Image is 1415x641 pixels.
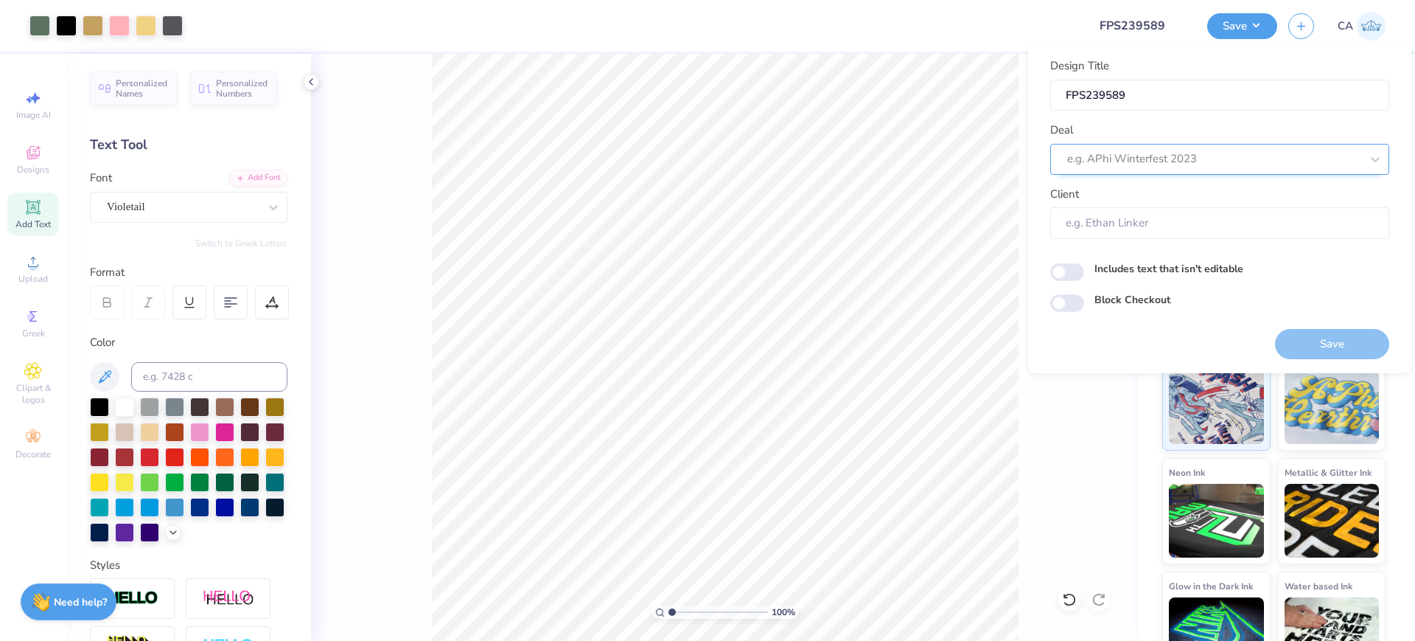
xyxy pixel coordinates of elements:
[1285,578,1352,594] span: Water based Ink
[195,238,287,249] button: Switch to Greek Letters
[18,273,48,285] span: Upload
[17,164,49,176] span: Designs
[90,334,287,351] div: Color
[1050,186,1079,203] label: Client
[1050,207,1389,239] input: e.g. Ethan Linker
[1050,58,1109,75] label: Design Title
[7,382,59,406] span: Clipart & logos
[229,170,287,187] div: Add Font
[1338,12,1386,41] a: CA
[107,590,158,607] img: Stroke
[22,328,45,339] span: Greek
[15,448,51,460] span: Decorate
[1094,261,1243,277] label: Includes text that isn't editable
[1169,578,1253,594] span: Glow in the Dark Ink
[16,109,51,121] span: Image AI
[1169,370,1264,444] img: Standard
[1169,484,1264,558] img: Neon Ink
[1285,484,1380,558] img: Metallic & Glitter Ink
[216,78,268,99] span: Personalized Numbers
[1285,465,1372,480] span: Metallic & Glitter Ink
[1338,18,1353,35] span: CA
[1088,11,1196,41] input: Untitled Design
[90,170,112,187] label: Font
[90,557,287,574] div: Styles
[1207,13,1277,39] button: Save
[1285,370,1380,444] img: Puff Ink
[1357,12,1386,41] img: Chollene Anne Aranda
[15,218,51,230] span: Add Text
[203,589,254,608] img: Shadow
[1169,465,1205,480] span: Neon Ink
[1050,122,1073,139] label: Deal
[1094,292,1170,308] label: Block Checkout
[54,595,107,609] strong: Need help?
[90,264,289,281] div: Format
[772,606,795,619] span: 100 %
[90,135,287,155] div: Text Tool
[131,362,287,392] input: e.g. 7428 c
[116,78,168,99] span: Personalized Names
